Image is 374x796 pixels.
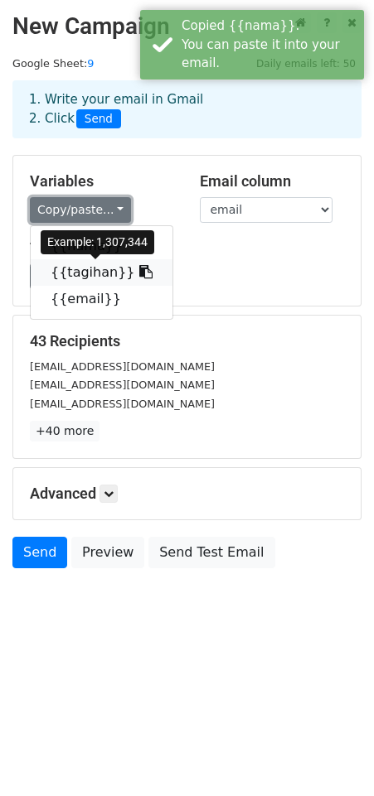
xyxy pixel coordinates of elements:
[200,172,345,191] h5: Email column
[30,197,131,223] a: Copy/paste...
[17,90,357,128] div: 1. Write your email in Gmail 2. Click
[30,485,344,503] h5: Advanced
[291,716,374,796] iframe: Chat Widget
[30,332,344,350] h5: 43 Recipients
[12,57,94,70] small: Google Sheet:
[76,109,121,129] span: Send
[31,286,172,312] a: {{email}}
[71,537,144,568] a: Preview
[182,17,357,73] div: Copied {{nama}}. You can paste it into your email.
[30,398,215,410] small: [EMAIL_ADDRESS][DOMAIN_NAME]
[12,12,362,41] h2: New Campaign
[30,379,215,391] small: [EMAIL_ADDRESS][DOMAIN_NAME]
[30,172,175,191] h5: Variables
[87,57,94,70] a: 9
[12,537,67,568] a: Send
[148,537,274,568] a: Send Test Email
[31,233,172,259] a: {{nama}}
[41,230,154,254] div: Example: 1,307,344
[30,360,215,373] small: [EMAIL_ADDRESS][DOMAIN_NAME]
[30,421,100,441] a: +40 more
[31,259,172,286] a: {{tagihan}}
